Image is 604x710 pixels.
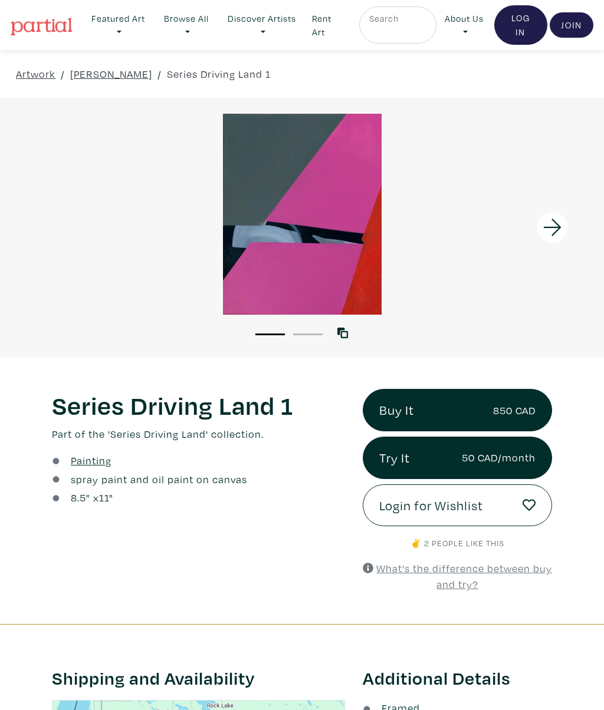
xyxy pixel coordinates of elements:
[83,6,153,44] a: Featured Art
[293,333,323,335] button: 2 of 2
[71,471,247,487] a: spray paint and oil paint on canvas
[363,667,552,689] h3: Additional Details
[462,450,536,465] small: 50 CAD/month
[363,562,552,591] a: What's the difference between buy and try?
[307,6,352,44] a: Rent Art
[494,5,547,45] a: Log In
[70,66,152,82] a: [PERSON_NAME]
[71,454,111,467] u: Painting
[255,333,285,335] button: 1 of 2
[363,484,552,527] a: Login for Wishlist
[363,537,552,550] p: ✌️ 2 people like this
[52,389,345,421] h1: Series Driving Land 1
[363,389,552,431] a: Buy It850 CAD
[167,66,271,82] a: Series Driving Land 1
[16,66,55,82] a: Artwork
[379,496,483,516] span: Login for Wishlist
[550,12,593,38] a: Join
[52,667,345,689] h3: Shipping and Availability
[363,437,552,479] a: Try It50 CAD/month
[436,6,491,44] a: About Us
[156,6,217,44] a: Browse All
[368,11,427,26] input: Search
[493,402,536,418] small: 850 CAD
[99,491,109,504] span: 11
[376,562,552,591] u: What's the difference between buy and try?
[157,66,162,82] span: /
[61,66,65,82] span: /
[52,426,345,442] p: Part of the 'Series Driving Land' collection.
[220,6,304,44] a: Discover Artists
[71,490,113,506] div: " x "
[71,453,111,468] a: Painting
[71,491,86,504] span: 8.5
